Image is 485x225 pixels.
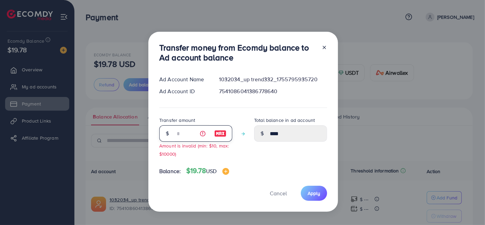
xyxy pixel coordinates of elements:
[308,190,320,197] span: Apply
[222,168,229,175] img: image
[159,142,229,157] small: Amount is invalid (min: $10, max: $10000)
[159,43,316,62] h3: Transfer money from Ecomdy balance to Ad account balance
[186,167,229,175] h4: $19.78
[159,117,195,124] label: Transfer amount
[206,167,217,175] span: USD
[154,75,214,83] div: Ad Account Name
[214,75,333,83] div: 1032034_up trend332_1755795935720
[456,194,480,220] iframe: Chat
[154,87,214,95] div: Ad Account ID
[159,167,181,175] span: Balance:
[270,189,287,197] span: Cancel
[301,186,327,200] button: Apply
[214,87,333,95] div: 7541086041386778640
[261,186,295,200] button: Cancel
[254,117,315,124] label: Total balance in ad account
[214,129,226,138] img: image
